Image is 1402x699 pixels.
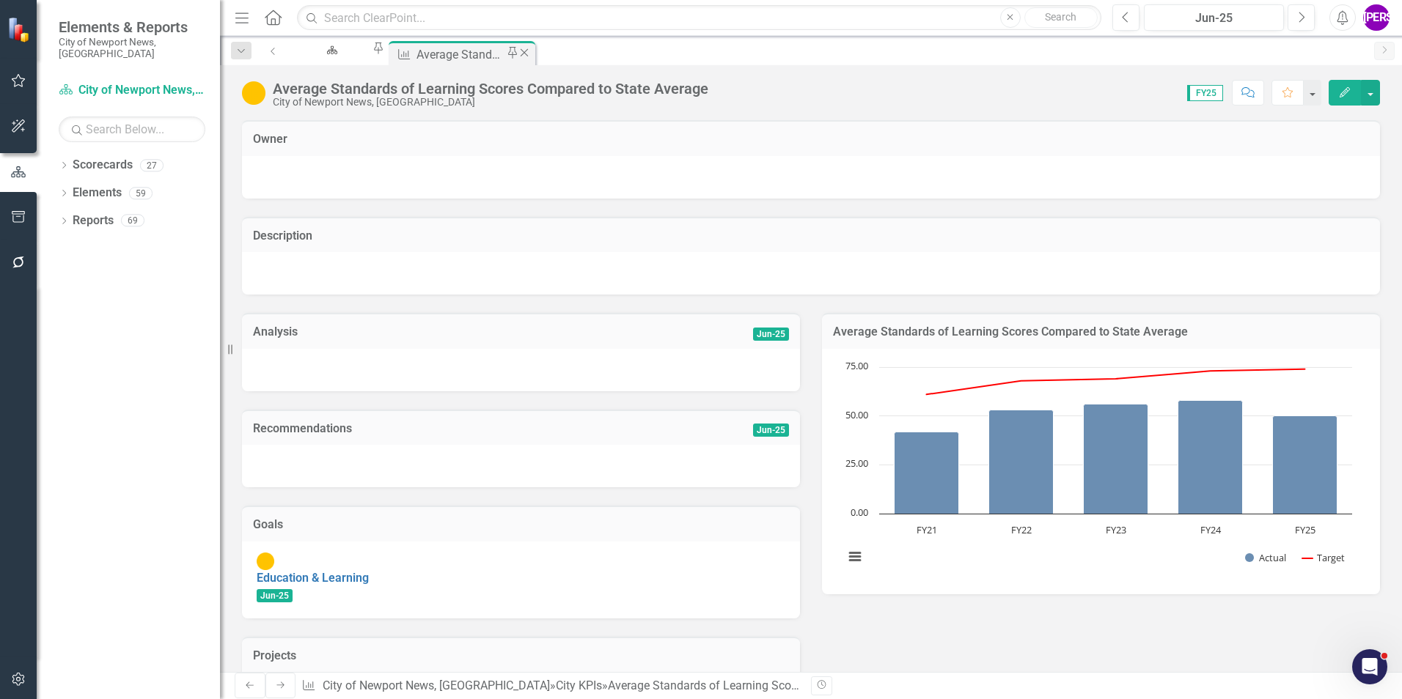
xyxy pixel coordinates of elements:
[297,5,1101,31] input: Search ClearPoint...
[1302,551,1346,564] button: Show Target
[140,159,164,171] div: 27
[1178,400,1243,514] path: FY24, 58. Actual.
[253,325,551,339] h3: Analysis
[895,400,1337,514] g: Actual, series 1 of 2. Bar series with 5 bars.
[301,678,800,695] div: » »
[1245,551,1286,564] button: Show Actual
[257,589,293,602] span: Jun-25
[59,18,205,36] span: Elements & Reports
[253,133,1369,146] h3: Owner
[73,212,114,229] a: Reports
[845,547,865,567] button: View chart menu, Chart
[556,678,602,692] a: City KPIs
[273,81,708,97] div: Average Standards of Learning Scores Compared to State Average
[833,325,1369,339] h3: Average Standards of Learning Scores Compared to State Average
[288,41,371,59] a: Landing Page
[59,82,205,99] a: City of Newport News, [GEOGRAPHIC_DATA]
[989,410,1054,514] path: FY22, 53. Actual.
[845,456,868,470] text: 25.00
[845,359,868,372] text: 75.00
[253,422,647,435] h3: Recommendations
[7,17,33,42] img: ClearPoint Strategy
[273,97,708,108] div: City of Newport News, [GEOGRAPHIC_DATA]
[845,408,868,421] text: 50.00
[1363,4,1390,31] button: [PERSON_NAME]
[257,552,274,570] img: Caution
[1149,10,1279,27] div: Jun-25
[895,432,959,514] path: FY21, 42. Actual.
[753,424,789,437] span: Jun-25
[753,328,789,341] span: Jun-25
[917,523,937,536] text: FY21
[1200,523,1222,536] text: FY24
[301,55,358,73] div: Landing Page
[1106,523,1126,536] text: FY23
[837,360,1359,580] svg: Interactive chart
[1273,415,1337,514] path: FY25, 50. Actual.
[851,506,868,519] text: 0.00
[59,116,205,142] input: Search Below...
[242,81,265,105] img: Caution
[1011,523,1032,536] text: FY22
[121,215,144,227] div: 69
[1045,11,1076,23] span: Search
[1024,7,1098,28] button: Search
[253,649,789,662] h3: Projects
[323,678,550,692] a: City of Newport News, [GEOGRAPHIC_DATA]
[837,360,1365,580] div: Chart. Highcharts interactive chart.
[253,518,789,531] h3: Goals
[257,571,369,585] a: Education & Learning
[129,187,153,199] div: 59
[1295,523,1315,536] text: FY25
[73,185,122,201] a: Elements
[924,366,1308,397] g: Target, series 2 of 2. Line with 5 data points.
[1352,649,1387,684] iframe: Intercom live chat
[416,45,508,64] div: Average Standards of Learning Scores Compared to State Average
[253,229,1369,243] h3: Description
[1187,85,1223,101] span: FY25
[59,36,205,60] small: City of Newport News, [GEOGRAPHIC_DATA]
[1144,4,1284,31] button: Jun-25
[1084,404,1148,514] path: FY23, 56. Actual.
[73,157,133,174] a: Scorecards
[608,678,951,692] div: Average Standards of Learning Scores Compared to State Average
